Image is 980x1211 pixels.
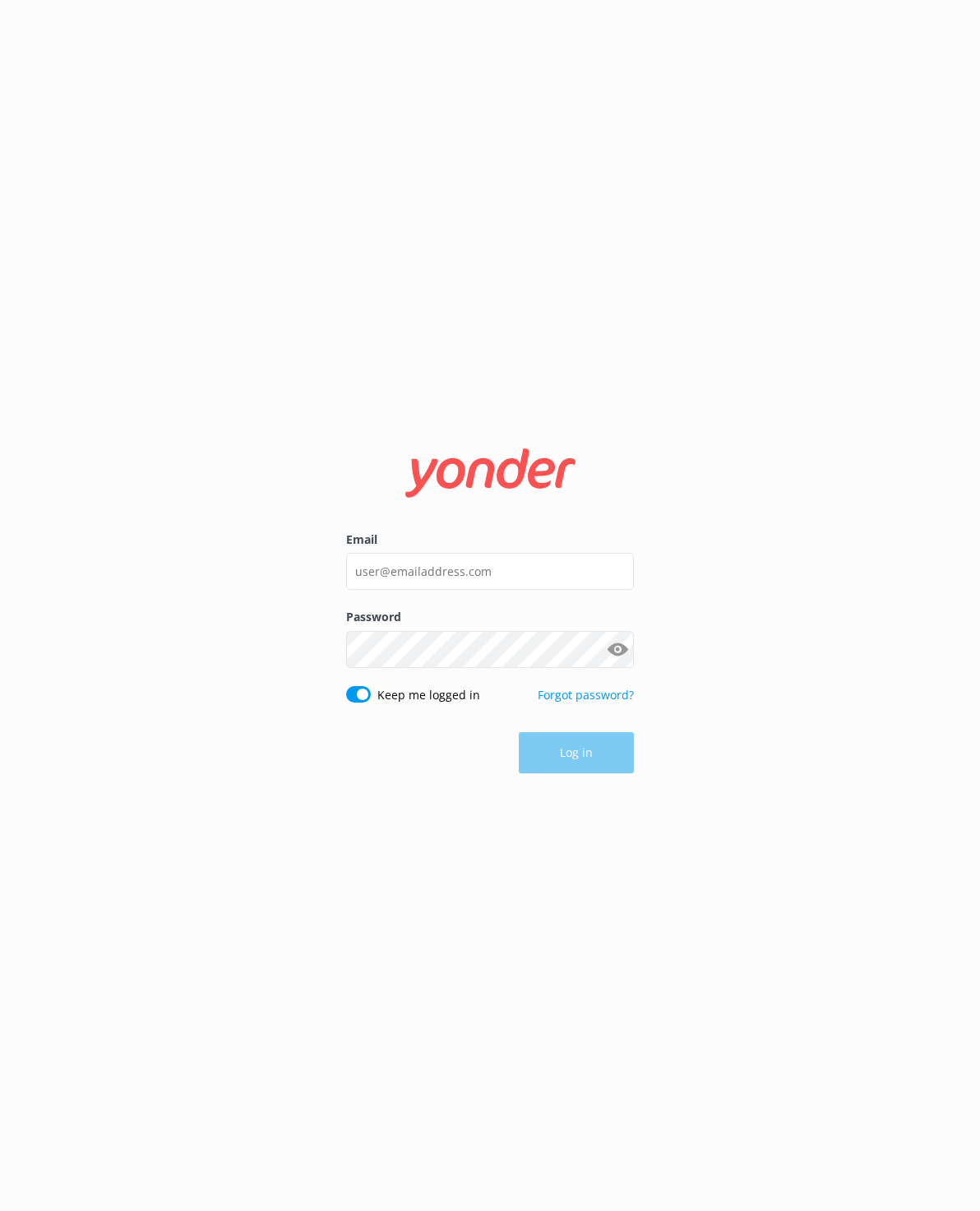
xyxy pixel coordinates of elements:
button: Show password [601,633,634,666]
label: Keep me logged in [377,686,480,704]
label: Password [346,608,634,626]
a: Forgot password? [538,687,634,703]
label: Email [346,531,634,549]
input: user@emailaddress.com [346,553,634,590]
